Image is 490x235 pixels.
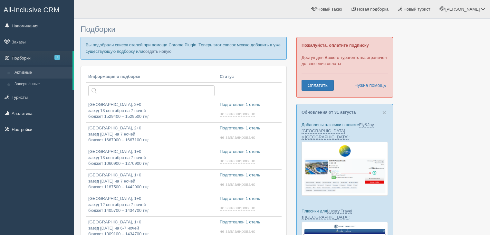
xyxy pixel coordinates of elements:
[302,110,356,115] a: Обновления от 31 августа
[0,0,74,18] a: All-Inclusive CRM
[220,229,256,234] a: не запланировано
[86,193,217,216] a: [GEOGRAPHIC_DATA], 1+0заезд 12 сентября на 7 ночейбюджет 1405700 – 1434700 тңг
[12,79,72,90] a: Завершённые
[220,102,279,108] p: Подготовлен 1 отель
[4,6,60,14] span: All-Inclusive CRM
[86,170,217,193] a: [GEOGRAPHIC_DATA], 1+0заезд [DATE] на 7 ночейбюджет 1187500 – 1442900 тңг
[302,142,388,196] img: fly-joy-de-proposal-crm-for-travel-agency.png
[220,111,256,117] a: не запланировано
[88,125,215,143] p: [GEOGRAPHIC_DATA], 2+0 заезд [DATE] на 7 ночей бюджет 1667000 – 1667100 тңг
[220,172,279,178] p: Подготовлен 1 отель
[220,158,255,164] span: не запланировано
[86,99,217,122] a: [GEOGRAPHIC_DATA], 2+0заезд 13 сентября на 7 ночейбюджет 1529400 – 1529500 тңг
[220,182,256,187] a: не запланировано
[302,43,369,48] b: Пожалуйста, оплатите подписку
[445,7,480,12] span: [PERSON_NAME]
[81,37,287,59] p: Вы подобрали список отелей при помощи Chrome Plugin. Теперь этот список можно добавить в уже суще...
[382,109,386,116] span: ×
[220,125,279,131] p: Подготовлен 1 отель
[220,111,255,117] span: не запланировано
[220,135,255,140] span: не запланировано
[12,67,72,79] a: Активные
[88,102,215,120] p: [GEOGRAPHIC_DATA], 2+0 заезд 13 сентября на 7 ночей бюджет 1529400 – 1529500 тңг
[318,7,342,12] span: Новый заказ
[302,80,334,91] a: Оплатить
[296,37,393,98] div: Доступ для Вашего турагентства ограничен до внесения оплаты
[357,7,389,12] span: Новая подборка
[220,229,255,234] span: не запланировано
[220,205,255,211] span: не запланировано
[404,7,430,12] span: Новый турист
[86,123,217,146] a: [GEOGRAPHIC_DATA], 2+0заезд [DATE] на 7 ночейбюджет 1667000 – 1667100 тңг
[220,182,255,187] span: не запланировано
[54,55,60,60] span: 1
[302,122,388,140] p: Добавлены плюсики в поиске :
[81,25,115,33] span: Подборки
[143,49,171,54] a: создать новую
[220,219,279,225] p: Подготовлен 1 отель
[88,172,215,190] p: [GEOGRAPHIC_DATA], 1+0 заезд [DATE] на 7 ночей бюджет 1187500 – 1442900 тңг
[302,209,352,220] a: Luxury Travel в [GEOGRAPHIC_DATA]
[88,85,215,96] input: Поиск по стране или туристу
[302,208,388,220] p: Плюсики для :
[86,146,217,169] a: [GEOGRAPHIC_DATA], 1+0заезд 13 сентября на 7 ночейбюджет 1060900 – 1270900 тңг
[220,149,279,155] p: Подготовлен 1 отель
[302,122,374,140] a: Fly&Joy [GEOGRAPHIC_DATA] в [GEOGRAPHIC_DATA]
[220,196,279,202] p: Подготовлен 1 отель
[217,71,282,83] th: Статус
[220,135,256,140] a: не запланировано
[88,149,215,167] p: [GEOGRAPHIC_DATA], 1+0 заезд 13 сентября на 7 ночей бюджет 1060900 – 1270900 тңг
[382,109,386,116] button: Close
[86,71,217,83] th: Информация о подборке
[350,80,386,91] a: Нужна помощь
[220,158,256,164] a: не запланировано
[88,196,215,214] p: [GEOGRAPHIC_DATA], 1+0 заезд 12 сентября на 7 ночей бюджет 1405700 – 1434700 тңг
[220,205,256,211] a: не запланировано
